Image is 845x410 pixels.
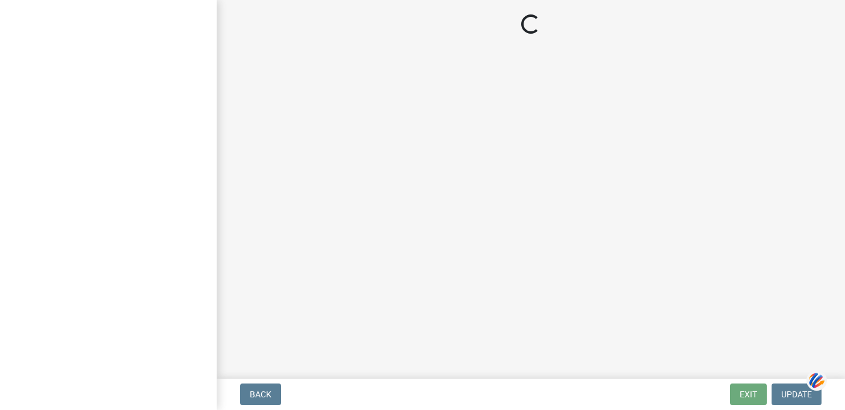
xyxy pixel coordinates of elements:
[781,390,812,399] span: Update
[240,384,281,405] button: Back
[772,384,822,405] button: Update
[250,390,271,399] span: Back
[806,370,827,392] img: svg+xml;base64,PHN2ZyB3aWR0aD0iNDQiIGhlaWdodD0iNDQiIHZpZXdCb3g9IjAgMCA0NCA0NCIgZmlsbD0ibm9uZSIgeG...
[730,384,767,405] button: Exit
